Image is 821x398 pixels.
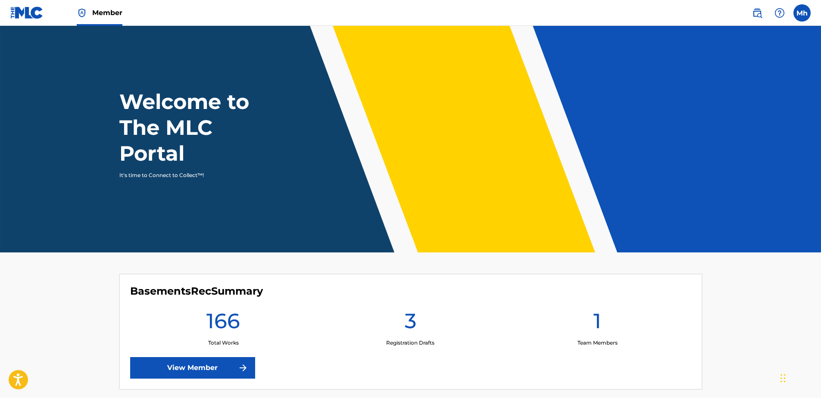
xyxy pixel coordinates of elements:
p: Registration Drafts [386,339,434,347]
a: View Member [130,357,255,379]
div: User Menu [793,4,811,22]
img: search [752,8,762,18]
span: Member [92,8,122,18]
img: f7272a7cc735f4ea7f67.svg [238,363,248,373]
img: help [774,8,785,18]
div: Drag [780,365,786,391]
a: Public Search [749,4,766,22]
p: Total Works [208,339,239,347]
img: MLC Logo [10,6,44,19]
img: Top Rightsholder [77,8,87,18]
div: Help [771,4,788,22]
h1: 3 [405,308,416,339]
h1: 1 [593,308,601,339]
h1: Welcome to The MLC Portal [119,89,281,166]
h1: 166 [206,308,240,339]
p: Team Members [578,339,618,347]
iframe: Chat Widget [778,357,821,398]
h4: BasementsRec [130,285,263,298]
p: It's time to Connect to Collect™! [119,171,269,179]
